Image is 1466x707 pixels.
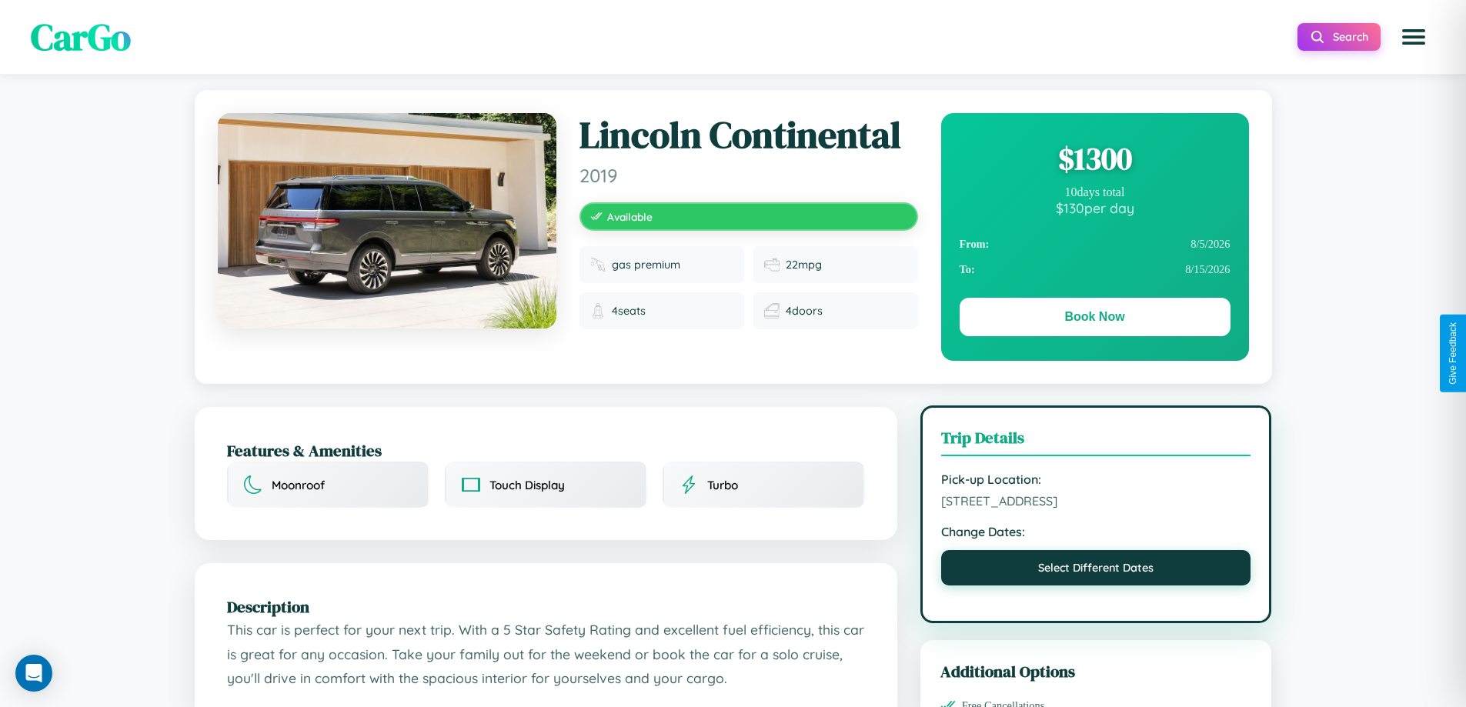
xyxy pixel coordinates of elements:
span: Available [607,210,653,223]
img: Fuel type [590,257,606,272]
span: 4 doors [786,304,823,318]
p: This car is perfect for your next trip. With a 5 Star Safety Rating and excellent fuel efficiency... [227,618,865,691]
h3: Trip Details [941,426,1251,456]
h3: Additional Options [940,660,1252,682]
img: Fuel efficiency [764,257,780,272]
div: Give Feedback [1448,322,1458,385]
h2: Features & Amenities [227,439,865,462]
button: Book Now [960,298,1231,336]
div: $ 130 per day [960,199,1231,216]
span: Search [1333,30,1368,44]
span: [STREET_ADDRESS] [941,493,1251,509]
span: gas premium [612,258,680,272]
strong: From: [960,238,990,251]
strong: Change Dates: [941,524,1251,539]
span: Turbo [707,478,738,492]
span: 4 seats [612,304,646,318]
div: Open Intercom Messenger [15,655,52,692]
img: Doors [764,303,780,318]
strong: Pick-up Location: [941,472,1251,487]
div: $ 1300 [960,138,1231,179]
button: Select Different Dates [941,550,1251,585]
strong: To: [960,263,975,276]
span: Moonroof [272,478,325,492]
span: CarGo [31,12,131,62]
img: Lincoln Continental 2019 [218,113,556,328]
h1: Lincoln Continental [579,113,918,158]
div: 10 days total [960,185,1231,199]
h2: Description [227,595,865,618]
div: 8 / 5 / 2026 [960,232,1231,257]
div: 8 / 15 / 2026 [960,257,1231,282]
span: 2019 [579,164,918,187]
button: Open menu [1392,15,1435,58]
button: Search [1297,23,1381,51]
img: Seats [590,303,606,318]
span: 22 mpg [786,258,822,272]
span: Touch Display [489,478,565,492]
